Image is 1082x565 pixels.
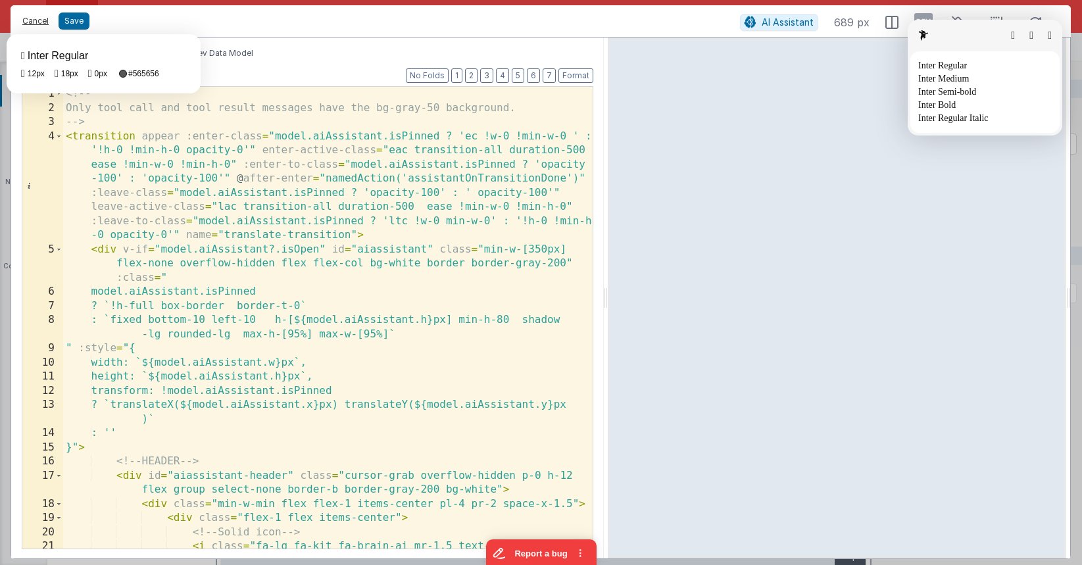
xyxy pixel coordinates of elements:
span: 689 px [834,14,870,30]
span: < [142,497,149,510]
span: "eac transition-all duration-500 [383,143,585,156]
span: :leave-class [91,186,168,199]
span: = [148,243,155,255]
input: Enter Class... [877,134,1077,155]
div: Layout [55,139,86,153]
div: Text [55,187,76,200]
span: < [91,243,98,255]
span: = [338,158,345,170]
button: [PERSON_NAME]' Engineering — [EMAIL_ADDRESS][DOMAIN_NAME] [748,10,1071,23]
span: AI Assistant [762,16,814,28]
div: 5 [22,243,63,285]
label: HTML [877,309,900,320]
span: :enter-to-class [243,158,339,170]
span: flex-none overflow-hidden flex flex-col bg-white border border-gray-200" [116,257,573,269]
button: Save [59,12,89,30]
span: model.aiAssistant.isPinned [91,285,256,297]
span: + / [179,101,203,126]
div: 2 [22,101,63,116]
div: Media [55,258,82,271]
span: < [66,130,72,142]
span: -lg rounded-lg max-h-[95%] max-w-[95%]` [142,328,395,340]
span: }" [66,441,78,453]
p: html [576,436,591,447]
div: Components [55,305,111,318]
span: < [193,539,199,552]
span: div [97,243,116,255]
fontsninja-text: Cancel [22,16,49,26]
div: --> [221,62,866,565]
span: = [243,539,250,552]
span: [EMAIL_ADDRESS][DOMAIN_NAME] [896,10,1057,23]
div: 9 [22,341,63,356]
span: = [262,130,269,142]
div: 16 [22,454,63,469]
span: <!-- [66,87,91,99]
span: "flex-1 flex items-center" [237,511,401,524]
div: Apps [21,41,45,54]
button: Cancel [16,12,55,30]
span: after-enter [243,172,313,184]
span: "model.aiAssistant.isPinned ? 'ec !w-0 !min-w-0 ' : [268,130,591,142]
span: -100' : 'opacity-100'" [91,172,231,184]
span: ease !min-w-0 !min-h-0" [91,158,237,170]
span: : '' [91,426,117,439]
span: = [230,511,237,524]
span: = [376,143,383,156]
span: Help [697,10,718,23]
span: id [148,469,160,481]
span: <!-- [193,526,218,538]
span: <!-- [116,454,142,467]
button: 2 [465,68,478,83]
span: Only tool call and tool result messages have the bg-gray-50 background. [66,101,516,114]
div: BFApp [70,41,99,54]
button: 1 [451,68,462,83]
span: " [66,341,72,354]
span: div [123,469,142,481]
span: HEADER [142,454,180,467]
span: = [205,200,212,212]
span: "namedAction('assistantOnTransitionDone')" [319,172,585,184]
span: "model.aiAssistant?.isOpen" [155,243,326,255]
span: = [472,243,478,255]
div: 11 [22,370,63,384]
span: width: `${model.aiAssistant.w}px`, [91,356,307,368]
span: v-if [123,243,149,255]
span: = [205,497,212,510]
span: "cursor-grab overflow-hidden p-0 h-12 [338,469,572,481]
input: Search Elements... [53,101,210,126]
span: --> [282,526,301,538]
button: No Folds [406,68,449,83]
span: "aiassistant" [351,243,433,255]
span: )` [142,412,155,425]
div: 981px [835,547,866,565]
span: i [199,539,205,552]
button: Format [558,68,593,83]
span: > [357,228,364,241]
div: 18 [22,497,63,512]
span: class [439,243,471,255]
span: --> [180,454,199,467]
span: :enter-class [186,130,262,142]
span: Data Model [105,48,149,58]
span: AI Assistant [606,10,658,23]
span: "model.aiAssistant.isPinned ? 'opacity [345,158,585,170]
span: "lac transition-all duration-500 ease !min-w-0 !min-h-0" [212,200,573,212]
div: 6 [22,285,63,299]
span: ? `!h-full box-border border-t-0` [91,299,307,312]
div: p-4xx [884,214,908,225]
div: bg-white [884,179,919,189]
span: "{ [123,341,135,354]
div: 15 [22,441,63,455]
span: "fa-lg fa-kit fa-brain-ai mr-1.5 text-sky-500" [249,539,541,552]
span: div [174,511,193,524]
span: Dev Data Model [192,48,253,58]
span: transform: !model.aiAssistant.isPinned [91,384,332,397]
div: 3 [22,115,63,130]
span: Elements [82,76,118,87]
div: Master [125,41,158,54]
div: Buttons [55,210,90,224]
span: :leave-to-class [91,214,187,227]
span: appear [142,130,180,142]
